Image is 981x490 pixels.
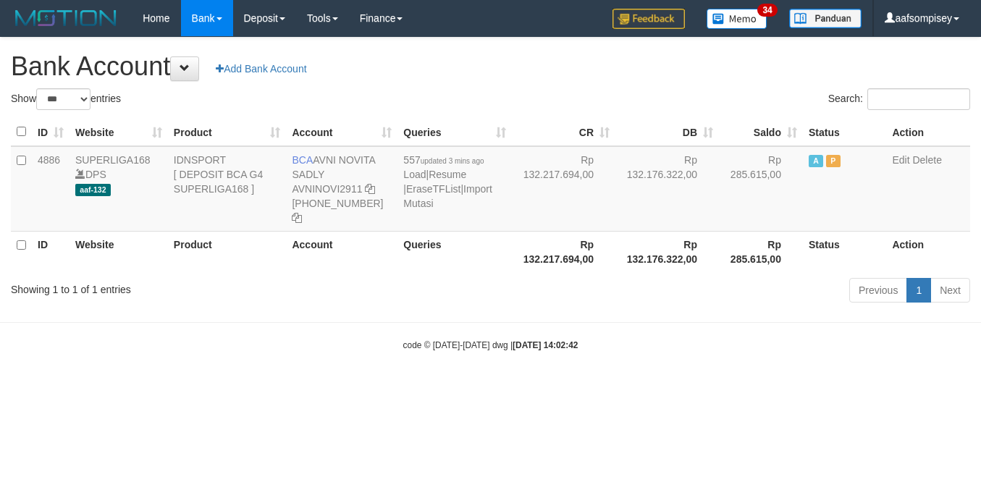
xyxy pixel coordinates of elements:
[707,9,767,29] img: Button%20Memo.svg
[32,146,70,232] td: 4886
[930,278,970,303] a: Next
[789,9,862,28] img: panduan.png
[803,231,887,272] th: Status
[886,231,970,272] th: Action
[70,231,168,272] th: Website
[757,4,777,17] span: 34
[849,278,907,303] a: Previous
[206,56,316,81] a: Add Bank Account
[906,278,931,303] a: 1
[615,118,719,146] th: DB: activate to sort column ascending
[70,146,168,232] td: DPS
[403,154,492,209] span: | | |
[429,169,466,180] a: Resume
[168,146,287,232] td: IDNSPORT [ DEPOSIT BCA G4 SUPERLIGA168 ]
[168,231,287,272] th: Product
[828,88,970,110] label: Search:
[719,146,803,232] td: Rp 285.615,00
[286,146,397,232] td: AVNI NOVITA SADLY [PHONE_NUMBER]
[892,154,909,166] a: Edit
[867,88,970,110] input: Search:
[365,183,375,195] a: Copy AVNINOVI2911 to clipboard
[809,155,823,167] span: Active
[912,154,941,166] a: Delete
[403,154,484,166] span: 557
[397,231,512,272] th: Queries
[292,212,302,224] a: Copy 4062280135 to clipboard
[513,340,578,350] strong: [DATE] 14:02:42
[75,184,111,196] span: aaf-132
[615,146,719,232] td: Rp 132.176.322,00
[32,118,70,146] th: ID: activate to sort column ascending
[512,146,615,232] td: Rp 132.217.694,00
[11,52,970,81] h1: Bank Account
[11,7,121,29] img: MOTION_logo.png
[803,118,887,146] th: Status
[70,118,168,146] th: Website: activate to sort column ascending
[719,231,803,272] th: Rp 285.615,00
[36,88,90,110] select: Showentries
[292,154,313,166] span: BCA
[512,231,615,272] th: Rp 132.217.694,00
[421,157,484,165] span: updated 3 mins ago
[75,154,151,166] a: SUPERLIGA168
[286,118,397,146] th: Account: activate to sort column ascending
[403,183,492,209] a: Import Mutasi
[719,118,803,146] th: Saldo: activate to sort column ascending
[826,155,841,167] span: Paused
[168,118,287,146] th: Product: activate to sort column ascending
[32,231,70,272] th: ID
[397,118,512,146] th: Queries: activate to sort column ascending
[615,231,719,272] th: Rp 132.176.322,00
[612,9,685,29] img: Feedback.jpg
[11,88,121,110] label: Show entries
[406,183,460,195] a: EraseTFList
[292,183,362,195] a: AVNINOVI2911
[286,231,397,272] th: Account
[403,169,426,180] a: Load
[512,118,615,146] th: CR: activate to sort column ascending
[11,276,398,297] div: Showing 1 to 1 of 1 entries
[403,340,578,350] small: code © [DATE]-[DATE] dwg |
[886,118,970,146] th: Action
